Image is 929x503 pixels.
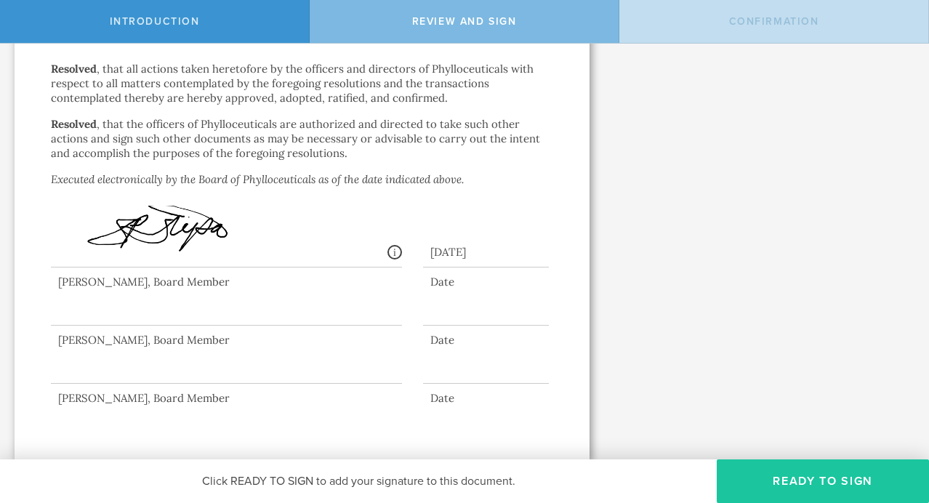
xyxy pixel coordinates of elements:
[412,15,517,28] span: Review and Sign
[110,15,200,28] span: Introduction
[51,62,553,105] p: , that all actions taken heretofore by the officers and directors of Phylloceuticals with respect...
[51,117,553,161] p: , that the officers of Phylloceuticals are authorized and directed to take such other actions and...
[729,15,819,28] span: Confirmation
[423,391,549,406] div: Date
[51,117,97,131] strong: Resolved
[51,172,464,186] em: Executed electronically by the Board of Phylloceuticals as of the date indicated above.
[51,391,402,406] div: [PERSON_NAME], Board Member
[51,62,97,76] strong: Resolved
[423,230,549,267] div: [DATE]
[717,459,929,503] button: Ready to Sign
[58,206,294,270] img: gb05nPUq9Umu8AAAAASUVORK5CYII=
